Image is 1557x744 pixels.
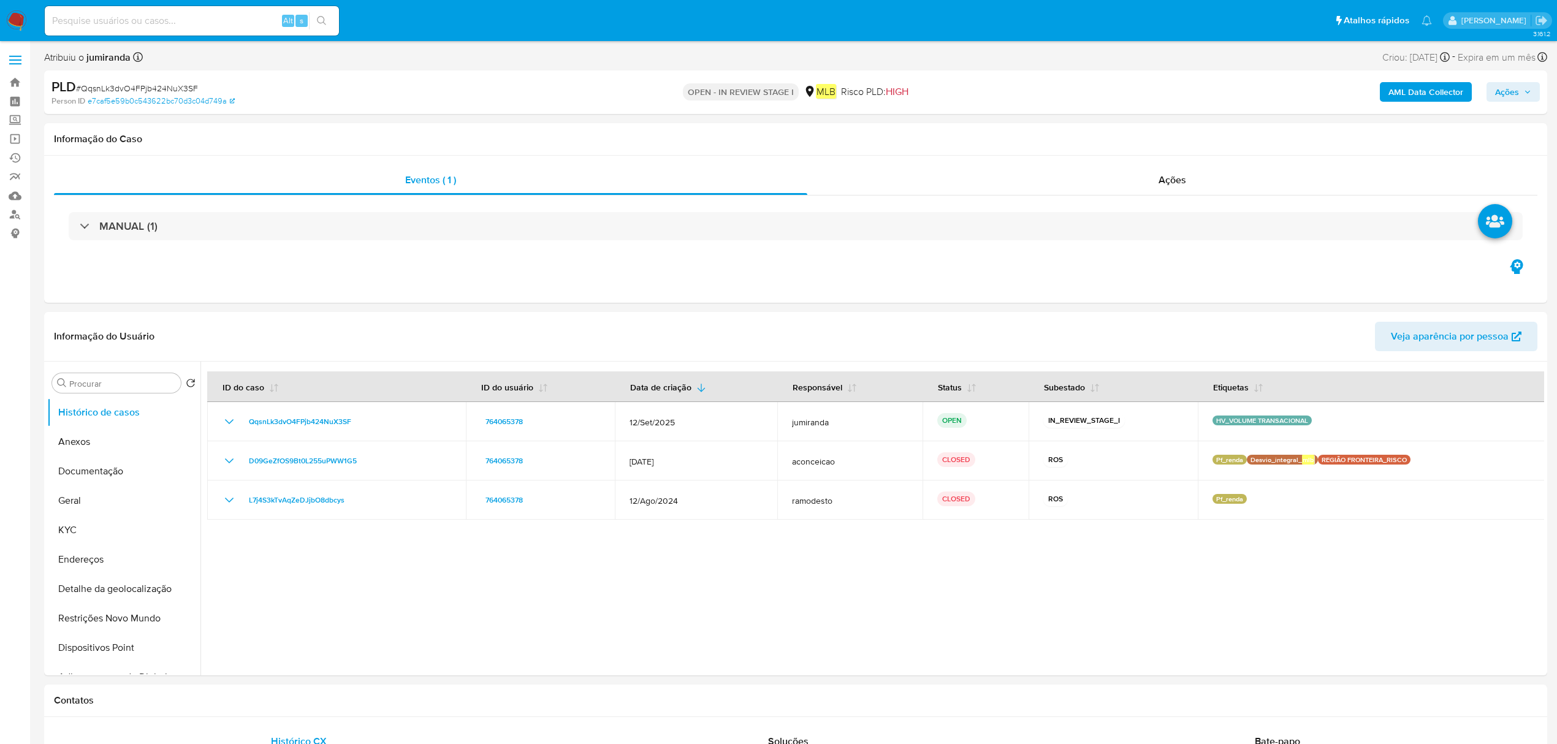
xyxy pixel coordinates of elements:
div: Criou: [DATE] [1382,49,1450,66]
h1: Informação do Usuário [54,330,154,343]
h3: MANUAL (1) [99,219,158,233]
span: Ações [1495,82,1519,102]
button: Dispositivos Point [47,633,200,662]
span: Eventos ( 1 ) [405,173,456,187]
a: Sair [1535,14,1548,27]
b: Person ID [51,96,85,107]
input: Pesquise usuários ou casos... [45,13,339,29]
button: Retornar ao pedido padrão [186,378,196,392]
h1: Contatos [54,694,1537,707]
b: PLD [51,77,76,96]
span: Alt [283,15,293,26]
button: Restrições Novo Mundo [47,604,200,633]
span: Expira em um mês [1458,51,1536,64]
a: Notificações [1422,15,1432,26]
em: MLB [816,84,836,99]
button: search-icon [309,12,334,29]
span: - [1452,49,1455,66]
input: Procurar [69,378,176,389]
button: Anexos [47,427,200,457]
button: Detalhe da geolocalização [47,574,200,604]
p: OPEN - IN REVIEW STAGE I [683,83,799,101]
span: Veja aparência por pessoa [1391,322,1509,351]
span: Risco PLD: [841,85,908,99]
button: Geral [47,486,200,515]
button: Documentação [47,457,200,486]
button: Ações [1487,82,1540,102]
span: Ações [1159,173,1186,187]
a: e7caf5e59b0c543622bc70d3c04d749a [88,96,235,107]
span: HIGH [886,85,908,99]
button: KYC [47,515,200,545]
p: juliane.miranda@mercadolivre.com [1461,15,1531,26]
span: # QqsnLk3dvO4FPjb424NuX3SF [76,82,198,94]
b: AML Data Collector [1388,82,1463,102]
span: Atalhos rápidos [1344,14,1409,27]
b: jumiranda [84,50,131,64]
button: Veja aparência por pessoa [1375,322,1537,351]
button: Endereços [47,545,200,574]
div: MANUAL (1) [69,212,1523,240]
h1: Informação do Caso [54,133,1537,145]
span: Atribuiu o [44,51,131,64]
button: Adiantamentos de Dinheiro [47,662,200,692]
button: Procurar [57,378,67,388]
button: Histórico de casos [47,398,200,427]
span: s [300,15,303,26]
button: AML Data Collector [1380,82,1472,102]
